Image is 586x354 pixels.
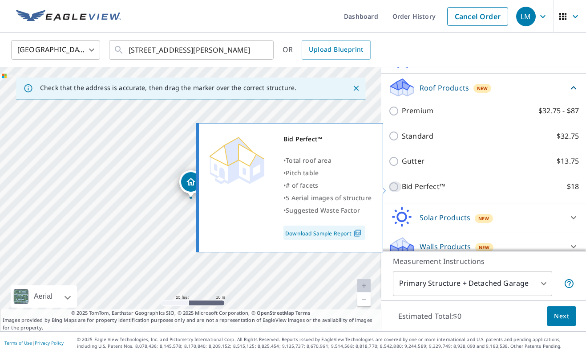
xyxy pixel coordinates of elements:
[71,309,310,317] span: © 2025 TomTom, Earthstar Geographics SIO, © 2025 Microsoft Corporation, ©
[567,181,579,192] p: $18
[554,311,569,322] span: Next
[129,37,255,62] input: Search by address or latitude-longitude
[350,82,362,94] button: Close
[286,169,319,177] span: Pitch table
[283,204,372,217] div: •
[283,133,372,145] div: Bid Perfect™
[478,215,489,222] span: New
[77,336,582,350] p: © 2025 Eagle View Technologies, Inc. and Pictometry International Corp. All Rights Reserved. Repo...
[283,179,372,192] div: •
[11,37,100,62] div: [GEOGRAPHIC_DATA]
[393,256,574,267] p: Measurement Instructions
[357,279,371,292] a: Current Level 20, Zoom In Disabled
[283,40,371,60] div: OR
[357,292,371,306] a: Current Level 20, Zoom Out
[388,77,579,98] div: Roof ProductsNew
[388,207,579,228] div: Solar ProductsNew
[286,206,360,214] span: Suggested Waste Factor
[393,271,552,296] div: Primary Structure + Detached Garage
[420,82,469,93] p: Roof Products
[402,156,424,167] p: Gutter
[179,170,202,198] div: Dropped pin, building 1, Residential property, 300 Lakeway Trl Mckinney, TX 75069
[283,167,372,179] div: •
[4,340,64,346] p: |
[564,278,574,289] span: Your report will include the primary structure and a detached garage if one exists.
[40,84,296,92] p: Check that the address is accurate, then drag the marker over the correct structure.
[402,131,433,142] p: Standard
[35,340,64,346] a: Privacy Policy
[352,229,364,237] img: Pdf Icon
[420,241,471,252] p: Walls Products
[286,156,331,165] span: Total roof area
[283,192,372,204] div: •
[302,40,370,60] a: Upload Blueprint
[557,131,579,142] p: $32.75
[11,285,77,308] div: Aerial
[31,285,55,308] div: Aerial
[479,244,490,251] span: New
[388,236,579,257] div: Walls ProductsNew
[286,181,318,189] span: # of facets
[447,7,508,26] a: Cancel Order
[391,306,469,326] p: Estimated Total: $0
[557,156,579,167] p: $13.75
[420,212,470,223] p: Solar Products
[309,44,363,55] span: Upload Blueprint
[206,133,268,186] img: Premium
[16,10,121,23] img: EV Logo
[286,193,372,202] span: 5 Aerial images of structure
[516,7,536,26] div: LM
[283,226,365,240] a: Download Sample Report
[295,309,310,316] a: Terms
[283,154,372,167] div: •
[538,105,579,116] p: $32.75 - $87
[402,105,433,116] p: Premium
[402,181,445,192] p: Bid Perfect™
[547,306,576,326] button: Next
[477,85,488,92] span: New
[4,340,32,346] a: Terms of Use
[257,309,294,316] a: OpenStreetMap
